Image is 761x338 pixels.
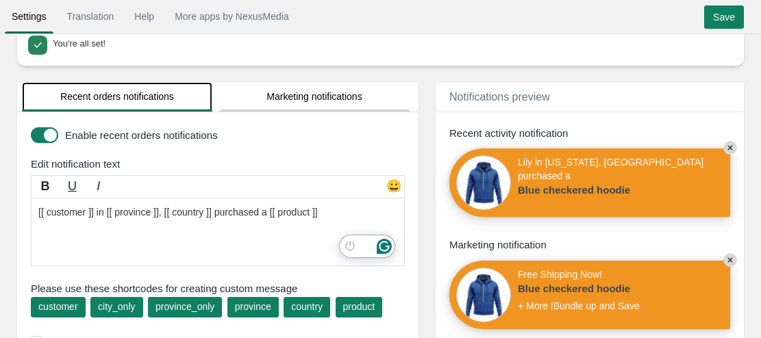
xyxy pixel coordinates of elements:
[449,126,730,140] div: Recent activity notification
[22,82,212,112] a: Recent orders notifications
[21,157,422,171] div: Edit notification text
[68,179,77,193] u: U
[704,5,744,29] input: Save
[5,4,53,29] a: Settings
[343,300,375,313] div: product
[235,300,271,313] div: province
[155,300,214,313] div: province_only
[31,281,405,296] span: Please use these shortcodes for creating custom message
[518,268,662,322] div: Free Shipping Now! + More !Bundle up and Save
[219,82,410,112] a: Marketing notifications
[456,155,511,210] img: 80x80_sample.jpg
[127,4,161,29] a: Help
[60,4,121,29] a: Translation
[31,198,405,266] textarea: To enrich screen reader interactions, please activate Accessibility in Grammarly extension settings
[97,179,100,193] i: I
[168,4,296,29] a: More apps by NexusMedia
[41,179,50,193] b: B
[384,178,404,198] div: 😀
[449,237,730,252] div: Marketing notification
[518,183,662,197] a: Blue checkered hoodie
[518,281,662,296] a: Blue checkered hoodie
[65,128,401,142] label: Enable recent orders notifications
[291,300,323,313] div: country
[449,91,550,103] span: Notifications preview
[38,300,78,313] div: customer
[518,155,723,210] div: Lily in [US_STATE], [GEOGRAPHIC_DATA] purchased a
[53,36,729,51] div: You're all set!
[456,268,511,322] img: 80x80_sample.jpg
[98,300,135,313] div: city_only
